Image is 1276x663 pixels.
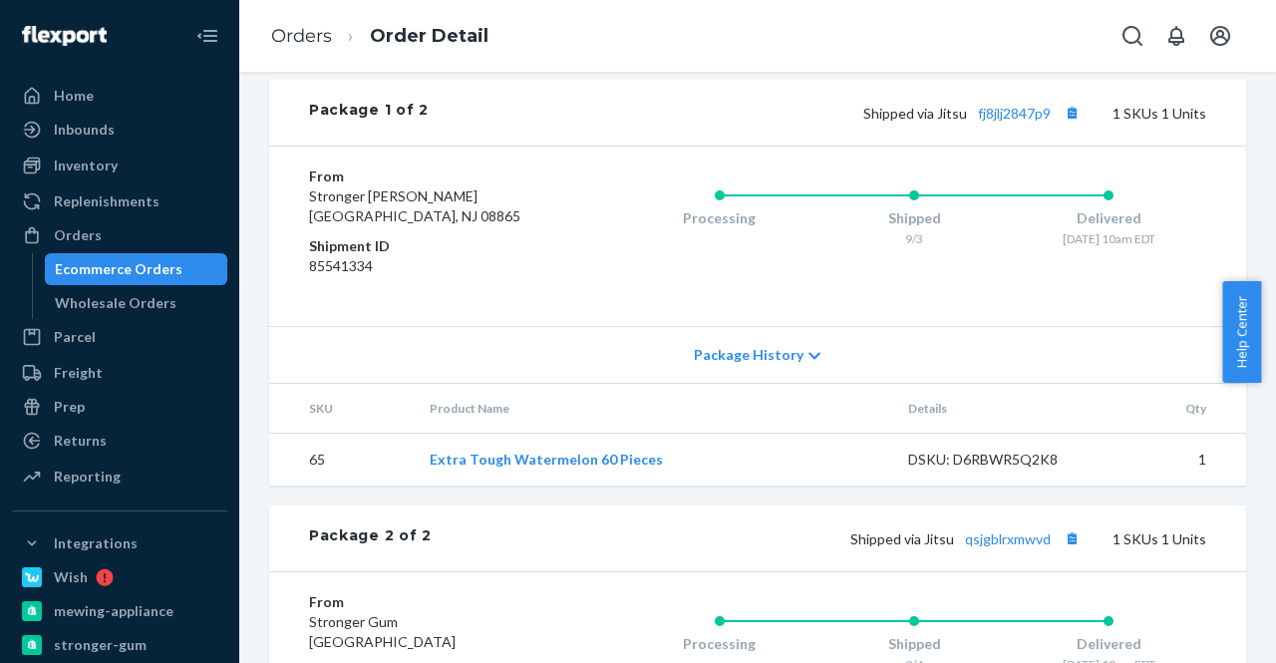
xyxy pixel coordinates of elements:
th: SKU [269,384,414,434]
dt: From [309,166,542,186]
div: Shipped [817,634,1012,654]
a: Wholesale Orders [45,287,228,319]
div: Returns [54,431,107,451]
th: Details [892,384,1108,434]
div: Freight [54,363,103,383]
a: Reporting [12,461,227,493]
a: Extra Tough Watermelon 60 Pieces [430,451,663,468]
a: qsjgblrxmwvd [965,530,1051,547]
div: 1 SKUs 1 Units [432,525,1206,551]
span: Stronger [PERSON_NAME][GEOGRAPHIC_DATA], NJ 08865 [309,187,520,224]
div: Wish [54,567,88,587]
div: Home [54,86,94,106]
div: 9/3 [817,230,1012,247]
button: Open account menu [1200,16,1240,56]
a: Order Detail [370,25,488,47]
ol: breadcrumbs [255,7,504,66]
button: Help Center [1222,281,1261,383]
div: Package 2 of 2 [309,525,432,551]
span: Shipped via Jitsu [850,530,1085,547]
button: Open Search Box [1113,16,1152,56]
a: Freight [12,357,227,389]
a: Inventory [12,150,227,181]
div: Orders [54,225,102,245]
div: Replenishments [54,191,159,211]
button: Open notifications [1156,16,1196,56]
div: [DATE] 10am EDT [1012,230,1206,247]
div: Inventory [54,156,118,175]
a: Parcel [12,321,227,353]
a: Orders [12,219,227,251]
a: mewing-appliance [12,595,227,627]
div: Delivered [1012,634,1206,654]
td: 65 [269,434,414,487]
a: Replenishments [12,185,227,217]
div: Prep [54,397,85,417]
div: Integrations [54,533,138,553]
div: Processing [622,208,816,228]
span: Stronger Gum [GEOGRAPHIC_DATA] [309,613,456,650]
span: Package History [694,345,803,365]
div: DSKU: D6RBWR5Q2K8 [908,450,1092,470]
th: Product Name [414,384,893,434]
img: Flexport logo [22,26,107,46]
a: Returns [12,425,227,457]
a: Orders [271,25,332,47]
a: Prep [12,391,227,423]
button: Close Navigation [187,16,227,56]
div: Delivered [1012,208,1206,228]
a: Inbounds [12,114,227,146]
a: Home [12,80,227,112]
div: Package 1 of 2 [309,100,429,126]
div: stronger-gum [54,635,147,655]
button: Integrations [12,527,227,559]
div: Ecommerce Orders [55,259,182,279]
dt: Shipment ID [309,236,542,256]
a: fj8jlj2847p9 [978,105,1051,122]
div: Parcel [54,327,96,347]
a: Wish [12,561,227,593]
div: Shipped [817,208,1012,228]
dt: From [309,592,542,612]
button: Copy tracking number [1059,525,1085,551]
div: Processing [622,634,816,654]
div: 1 SKUs 1 Units [429,100,1206,126]
div: Inbounds [54,120,115,140]
span: Shipped via Jitsu [863,105,1085,122]
button: Copy tracking number [1059,100,1085,126]
div: mewing-appliance [54,601,173,621]
div: Wholesale Orders [55,293,176,313]
td: 1 [1108,434,1246,487]
div: Reporting [54,467,121,487]
th: Qty [1108,384,1246,434]
a: stronger-gum [12,629,227,661]
a: Ecommerce Orders [45,253,228,285]
dd: 85541334 [309,256,542,276]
